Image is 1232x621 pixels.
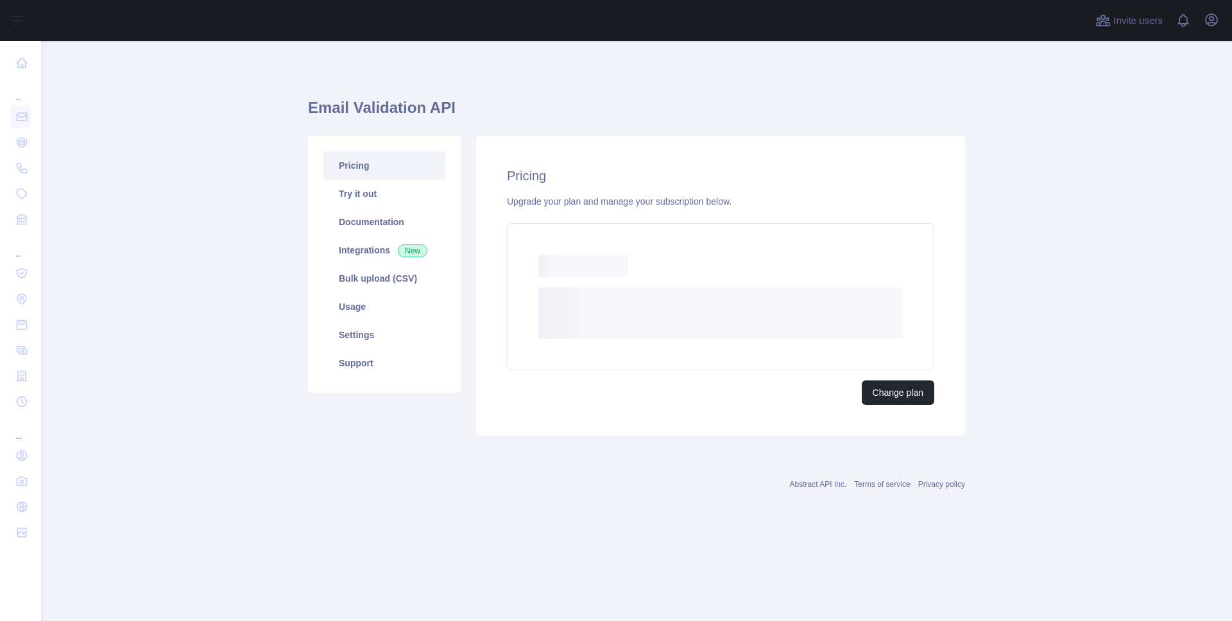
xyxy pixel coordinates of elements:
a: Abstract API Inc. [790,480,847,489]
a: Usage [323,293,445,321]
a: Support [323,349,445,377]
div: ... [10,234,31,259]
a: Try it out [323,180,445,208]
button: Invite users [1093,10,1165,31]
div: ... [10,77,31,103]
a: Integrations New [323,236,445,264]
h2: Pricing [507,167,934,185]
a: Privacy policy [918,480,965,489]
span: Invite users [1113,13,1163,28]
a: Bulk upload (CSV) [323,264,445,293]
h1: Email Validation API [308,98,965,128]
a: Settings [323,321,445,349]
a: Pricing [323,151,445,180]
a: Terms of service [854,480,910,489]
button: Change plan [862,380,934,405]
div: ... [10,416,31,441]
div: Upgrade your plan and manage your subscription below. [507,195,934,208]
span: New [398,244,427,257]
a: Documentation [323,208,445,236]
